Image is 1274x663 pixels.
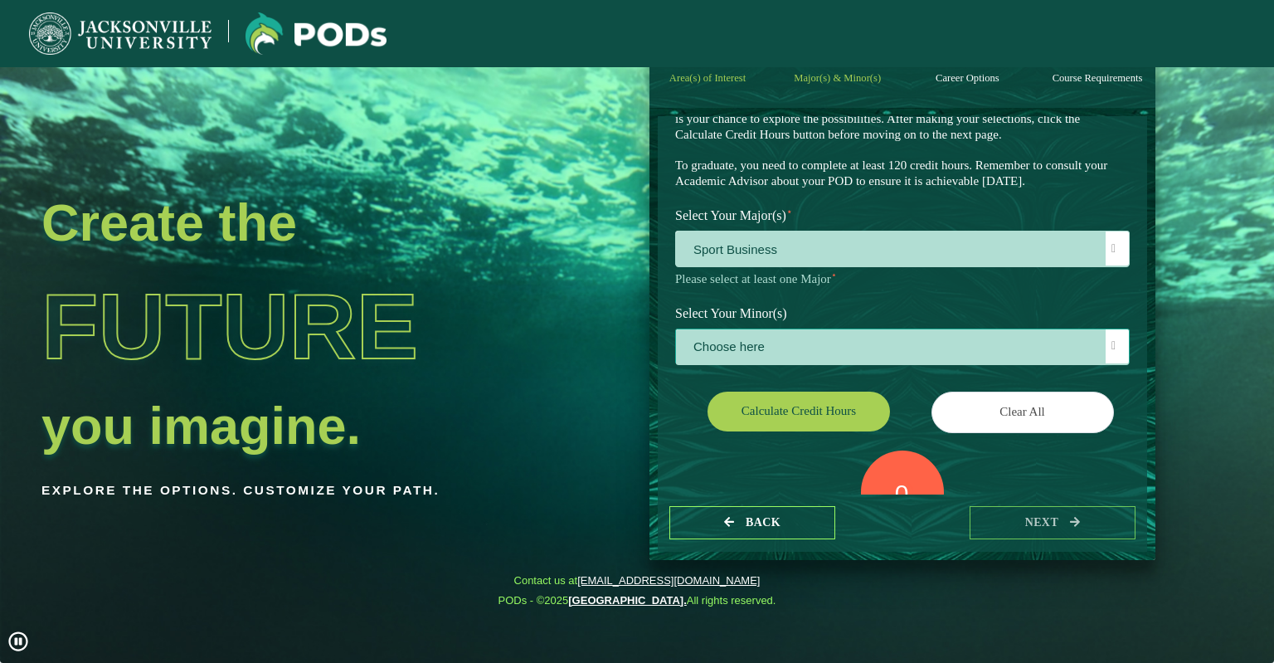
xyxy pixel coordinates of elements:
img: Jacksonville University logo [246,12,387,55]
span: Back [746,516,780,529]
label: Select Your Major(s) [663,201,1142,232]
button: Calculate credit hours [708,392,890,431]
h1: Future [41,251,532,402]
span: Career Options [936,72,999,84]
h2: you imagine. [41,402,532,449]
p: Choose your major(s) and minor(s) in the dropdown windows below to create a POD. This is your cha... [675,95,1130,189]
label: 0 [895,478,909,509]
button: Clear All [931,392,1114,432]
button: next [970,506,1135,540]
span: Area(s) of Interest [669,72,746,84]
img: Jacksonville University logo [29,12,212,55]
button: Back [669,506,835,540]
span: Choose here [676,329,1129,365]
a: [EMAIL_ADDRESS][DOMAIN_NAME] [577,574,760,587]
label: Select Your Minor(s) [663,298,1142,329]
p: Please select at least one Major [675,271,1130,287]
a: [GEOGRAPHIC_DATA]. [568,594,687,607]
span: Sport Business [676,232,1129,267]
p: Explore the options. Customize your path. [41,478,532,503]
span: Contact us at [498,574,776,587]
h2: Create the [41,199,532,246]
span: Course Requirements [1053,72,1143,84]
span: PODs - ©2025 All rights reserved. [498,594,776,607]
sup: ⋆ [786,206,793,217]
sup: ⋆ [831,270,837,280]
span: Major(s) & Minor(s) [794,72,881,84]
